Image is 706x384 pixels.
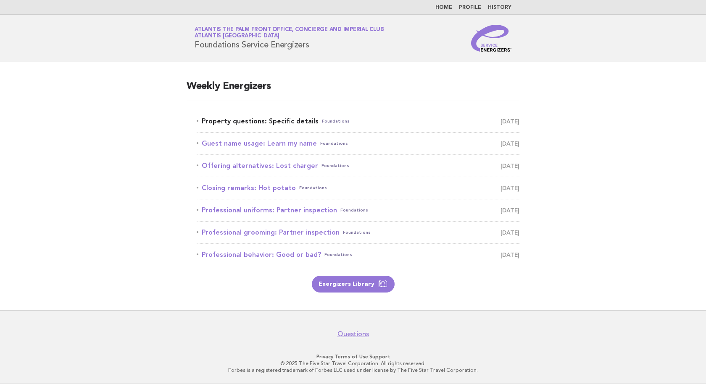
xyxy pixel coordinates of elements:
[501,182,519,194] span: [DATE]
[195,27,384,49] h1: Foundations Service Energizers
[96,360,610,367] p: © 2025 The Five Star Travel Corporation. All rights reserved.
[343,227,371,238] span: Foundations
[471,25,511,52] img: Service Energizers
[299,182,327,194] span: Foundations
[312,276,395,293] a: Energizers Library
[501,204,519,216] span: [DATE]
[369,354,390,360] a: Support
[197,227,519,238] a: Professional grooming: Partner inspectionFoundations [DATE]
[459,5,481,10] a: Profile
[96,367,610,374] p: Forbes is a registered trademark of Forbes LLC used under license by The Five Star Travel Corpora...
[488,5,511,10] a: History
[335,354,368,360] a: Terms of Use
[197,182,519,194] a: Closing remarks: Hot potatoFoundations [DATE]
[337,330,369,338] a: Questions
[501,227,519,238] span: [DATE]
[197,204,519,216] a: Professional uniforms: Partner inspectionFoundations [DATE]
[187,80,519,100] h2: Weekly Energizers
[340,204,368,216] span: Foundations
[320,138,348,149] span: Foundations
[316,354,333,360] a: Privacy
[435,5,452,10] a: Home
[197,115,519,127] a: Property questions: Specific detailsFoundations [DATE]
[501,115,519,127] span: [DATE]
[501,249,519,261] span: [DATE]
[501,160,519,172] span: [DATE]
[96,353,610,360] p: · ·
[197,138,519,149] a: Guest name usage: Learn my nameFoundations [DATE]
[197,249,519,261] a: Professional behavior: Good or bad?Foundations [DATE]
[321,160,349,172] span: Foundations
[501,138,519,149] span: [DATE]
[322,115,350,127] span: Foundations
[195,34,279,39] span: Atlantis [GEOGRAPHIC_DATA]
[197,160,519,172] a: Offering alternatives: Lost chargerFoundations [DATE]
[195,27,384,39] a: Atlantis The Palm Front Office, Concierge and Imperial ClubAtlantis [GEOGRAPHIC_DATA]
[324,249,352,261] span: Foundations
